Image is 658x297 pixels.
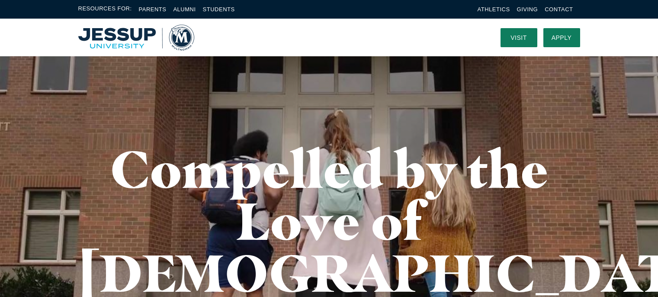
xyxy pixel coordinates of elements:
[203,6,235,13] a: Students
[78,25,194,51] img: Multnomah University Logo
[543,28,580,47] a: Apply
[517,6,538,13] a: Giving
[78,25,194,51] a: Home
[139,6,167,13] a: Parents
[173,6,196,13] a: Alumni
[501,28,537,47] a: Visit
[78,4,132,14] span: Resources For:
[478,6,510,13] a: Athletics
[545,6,573,13] a: Contact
